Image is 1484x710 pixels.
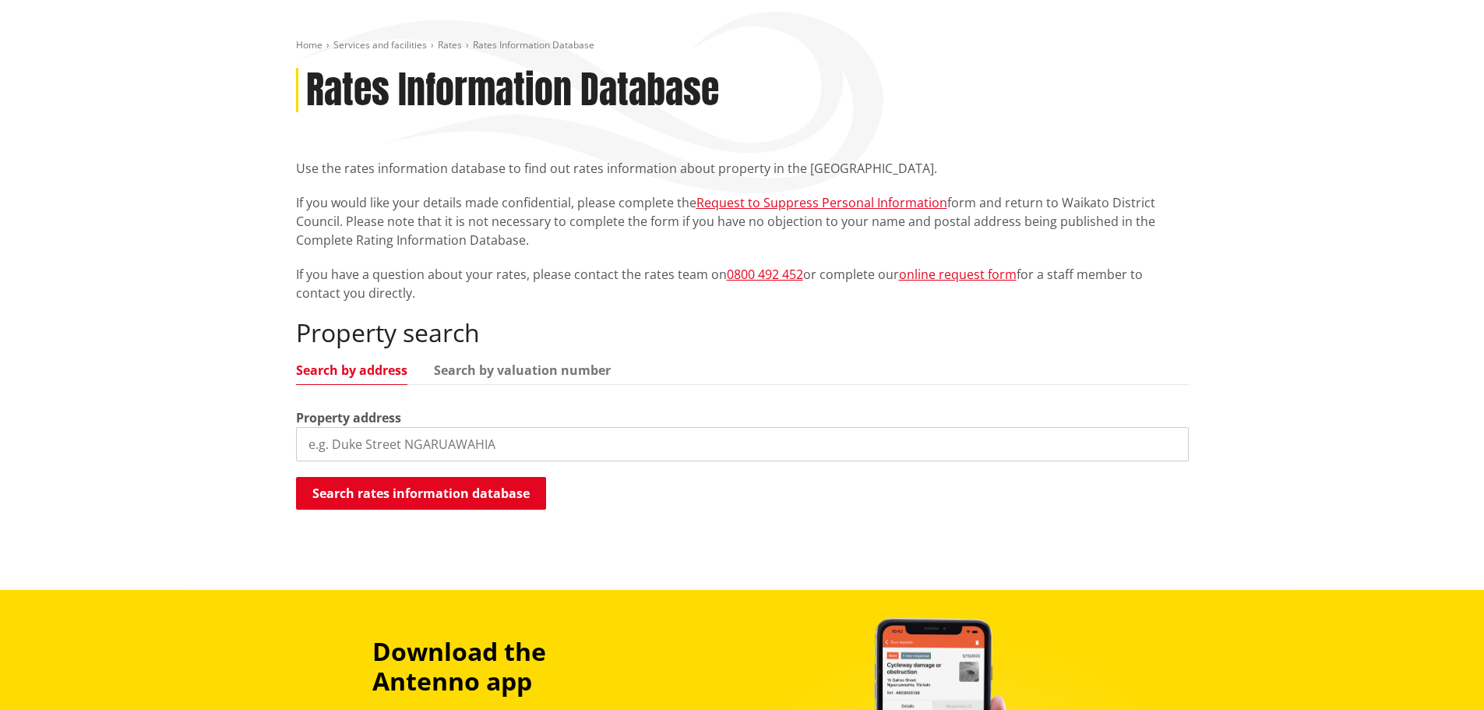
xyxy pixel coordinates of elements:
h3: Download the Antenno app [372,637,654,697]
button: Search rates information database [296,477,546,510]
a: online request form [899,266,1017,283]
label: Property address [296,408,401,427]
input: e.g. Duke Street NGARUAWAHIA [296,427,1189,461]
a: Services and facilities [333,38,427,51]
span: Rates Information Database [473,38,594,51]
p: Use the rates information database to find out rates information about property in the [GEOGRAPHI... [296,159,1189,178]
iframe: Messenger Launcher [1412,645,1468,701]
h2: Property search [296,318,1189,348]
a: Search by valuation number [434,364,611,376]
p: If you would like your details made confidential, please complete the form and return to Waikato ... [296,193,1189,249]
a: 0800 492 452 [727,266,803,283]
p: If you have a question about your rates, please contact the rates team on or complete our for a s... [296,265,1189,302]
a: Rates [438,38,462,51]
nav: breadcrumb [296,39,1189,52]
a: Request to Suppress Personal Information [696,194,947,211]
a: Search by address [296,364,407,376]
a: Home [296,38,323,51]
h1: Rates Information Database [306,68,719,113]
